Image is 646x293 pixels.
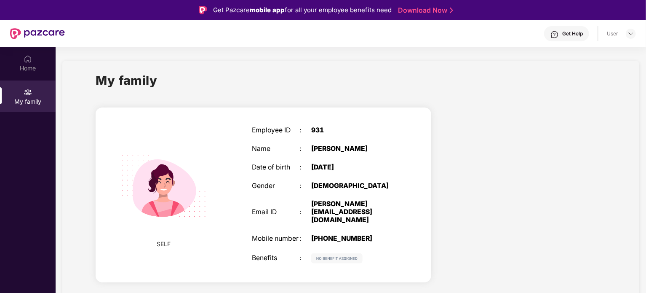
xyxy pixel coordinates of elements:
img: Logo [199,6,207,14]
div: Name [252,145,299,153]
div: Get Help [562,30,583,37]
h1: My family [96,71,157,90]
img: svg+xml;base64,PHN2ZyB4bWxucz0iaHR0cDovL3d3dy53My5vcmcvMjAwMC9zdmciIHdpZHRoPSIyMjQiIGhlaWdodD0iMT... [110,132,217,239]
img: svg+xml;base64,PHN2ZyB3aWR0aD0iMjAiIGhlaWdodD0iMjAiIHZpZXdCb3g9IjAgMCAyMCAyMCIgZmlsbD0ibm9uZSIgeG... [24,88,32,97]
div: Get Pazcare for all your employee benefits need [213,5,392,15]
div: [DATE] [311,164,395,172]
div: : [299,126,311,134]
img: New Pazcare Logo [10,28,65,39]
img: svg+xml;base64,PHN2ZyBpZD0iSGVscC0zMngzMiIgeG1sbnM9Imh0dHA6Ly93d3cudzMub3JnLzIwMDAvc3ZnIiB3aWR0aD... [550,30,559,39]
span: SELF [157,239,171,249]
div: [PERSON_NAME] [311,145,395,153]
div: [DEMOGRAPHIC_DATA] [311,182,395,190]
strong: mobile app [250,6,285,14]
div: : [299,235,311,243]
div: Benefits [252,254,299,262]
img: svg+xml;base64,PHN2ZyBpZD0iRHJvcGRvd24tMzJ4MzIiIHhtbG5zPSJodHRwOi8vd3d3LnczLm9yZy8yMDAwL3N2ZyIgd2... [627,30,634,37]
a: Download Now [398,6,451,15]
div: : [299,208,311,216]
div: : [299,145,311,153]
div: Employee ID [252,126,299,134]
div: [PHONE_NUMBER] [311,235,395,243]
div: : [299,182,311,190]
div: [PERSON_NAME][EMAIL_ADDRESS][DOMAIN_NAME] [311,200,395,224]
img: svg+xml;base64,PHN2ZyBpZD0iSG9tZSIgeG1sbnM9Imh0dHA6Ly93d3cudzMub3JnLzIwMDAvc3ZnIiB3aWR0aD0iMjAiIG... [24,55,32,63]
div: Mobile number [252,235,299,243]
div: User [607,30,618,37]
img: svg+xml;base64,PHN2ZyB4bWxucz0iaHR0cDovL3d3dy53My5vcmcvMjAwMC9zdmciIHdpZHRoPSIxMjIiIGhlaWdodD0iMj... [311,253,363,263]
div: Email ID [252,208,299,216]
div: Date of birth [252,164,299,172]
div: 931 [311,126,395,134]
div: : [299,254,311,262]
div: Gender [252,182,299,190]
div: : [299,164,311,172]
img: Stroke [450,6,453,15]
